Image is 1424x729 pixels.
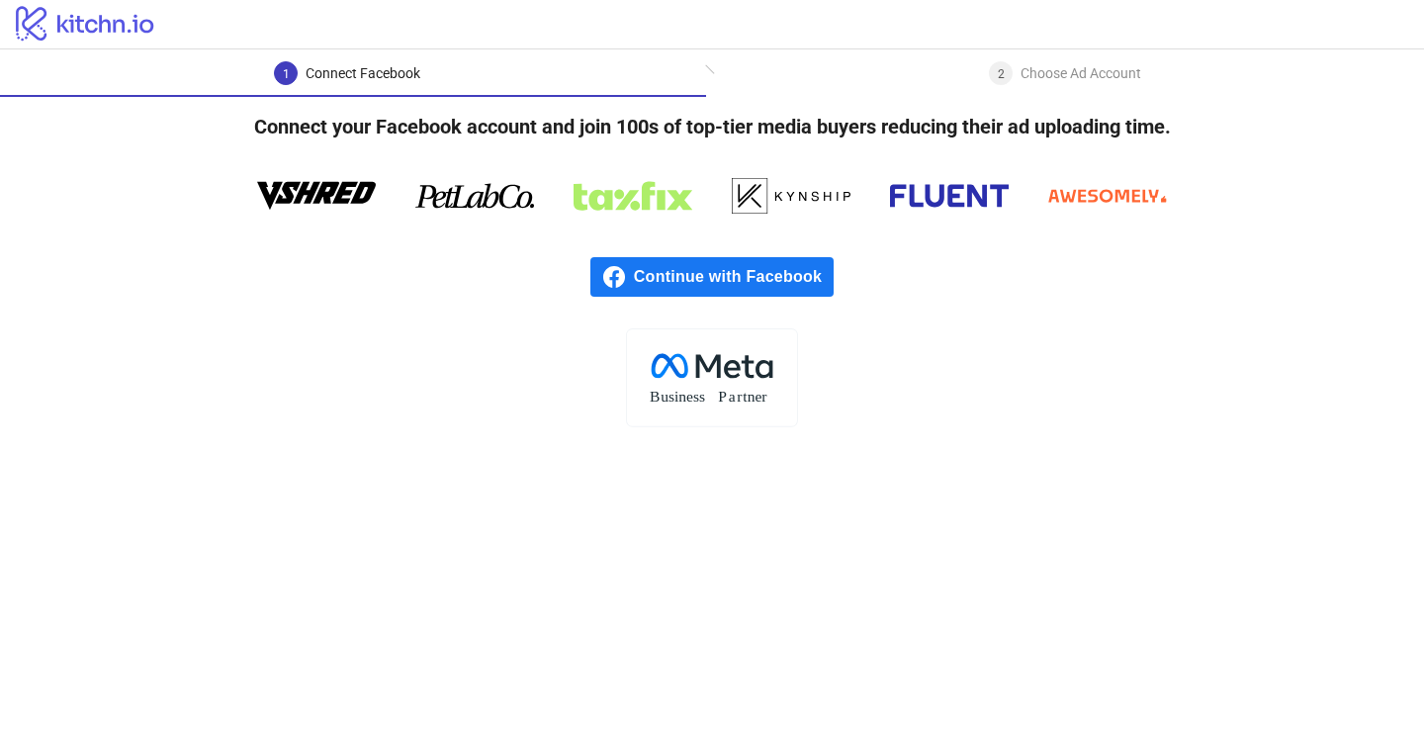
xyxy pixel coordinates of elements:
[998,67,1005,81] span: 2
[718,388,727,405] tspan: P
[306,61,420,85] div: Connect Facebook
[661,388,705,405] tspan: usiness
[737,388,743,405] tspan: r
[590,257,834,297] a: Continue with Facebook
[222,97,1202,156] h4: Connect your Facebook account and join 100s of top-tier media buyers reducing their ad uploading ...
[729,388,736,405] tspan: a
[283,67,290,81] span: 1
[743,388,767,405] tspan: tner
[1021,61,1141,85] div: Choose Ad Account
[650,388,660,405] tspan: B
[634,257,834,297] span: Continue with Facebook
